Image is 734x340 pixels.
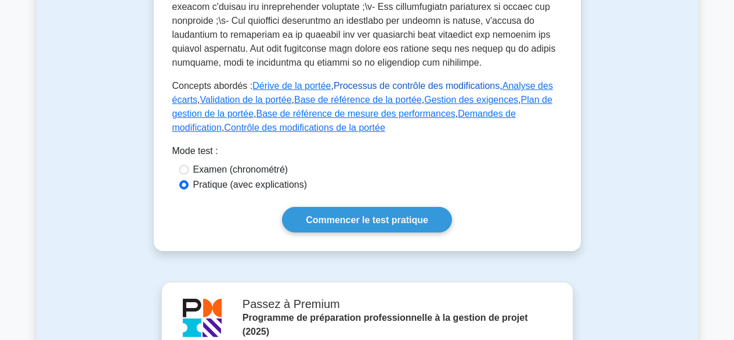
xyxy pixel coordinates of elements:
[172,81,253,91] font: Concepts abordés :
[282,207,452,232] a: Commencer le test pratique
[222,123,224,133] font: ,
[224,123,385,133] a: Contrôle des modifications de la portée
[254,109,256,119] font: ,
[331,81,333,91] font: ,
[292,95,294,105] font: ,
[500,81,502,91] font: ,
[294,95,422,105] a: Base de référence de la portée
[256,109,455,119] a: Base de référence de mesure des performances
[200,95,292,105] a: Validation de la portée
[197,95,200,105] font: ,
[252,81,331,91] a: Dérive de la portée
[422,95,424,105] font: ,
[193,164,288,174] font: Examen (chronométré)
[455,109,458,119] font: ,
[334,81,500,91] a: Processus de contrôle des modifications
[193,180,308,189] font: Pratique (avec explications)
[306,215,428,225] font: Commencer le test pratique
[518,95,520,105] font: ,
[172,146,218,156] font: Mode test :
[424,95,518,105] a: Gestion des exigences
